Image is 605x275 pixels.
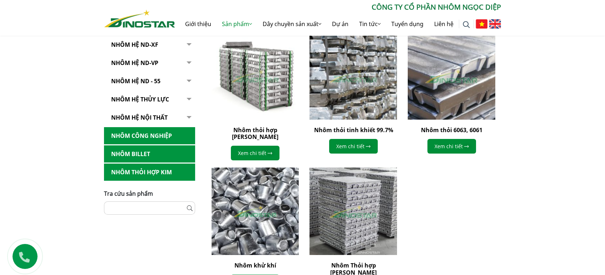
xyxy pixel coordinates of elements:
[104,109,195,126] a: Nhôm hệ nội thất
[104,36,195,54] a: Nhôm Hệ ND-XF
[232,126,278,141] a: Nhôm thỏi hợp [PERSON_NAME]
[180,12,217,35] a: Giới thiệu
[104,72,195,90] a: NHÔM HỆ ND - 55
[104,10,175,27] img: Nhôm Dinostar
[386,12,429,35] a: Tuyển dụng
[314,126,393,134] a: Nhôm thỏi tinh khiết 99.7%
[354,12,386,35] a: Tin tức
[234,261,276,269] a: Nhôm khử khí
[231,146,279,160] a: Xem chi tiết
[175,2,501,12] p: CÔNG TY CỔ PHẦN NHÔM NGỌC DIỆP
[476,19,487,29] img: Tiếng Việt
[257,12,327,35] a: Dây chuyền sản xuất
[309,32,397,120] img: Nhôm thỏi tinh khiết 99.7%
[212,167,299,255] img: Nhôm khử khí
[421,126,482,134] a: Nhôm thỏi 6063, 6061
[489,19,501,29] img: English
[463,21,470,28] img: search
[104,127,195,145] a: Nhôm Công nghiệp
[217,12,257,35] a: Sản phẩm
[329,139,378,154] a: Xem chi tiết
[429,12,459,35] a: Liên hệ
[104,91,195,108] a: Nhôm hệ thủy lực
[104,54,195,72] a: Nhôm Hệ ND-VP
[104,145,195,163] a: Nhôm Billet
[212,32,299,120] img: Nhôm thỏi hợp kim
[104,190,153,197] span: Tra cứu sản phẩm
[327,12,354,35] a: Dự án
[104,164,195,181] a: Nhôm Thỏi hợp kim
[309,167,397,255] img: Nhôm Thỏi hợp kim Silic
[403,28,500,124] img: Nhôm thỏi 6063, 6061
[427,139,476,154] a: Xem chi tiết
